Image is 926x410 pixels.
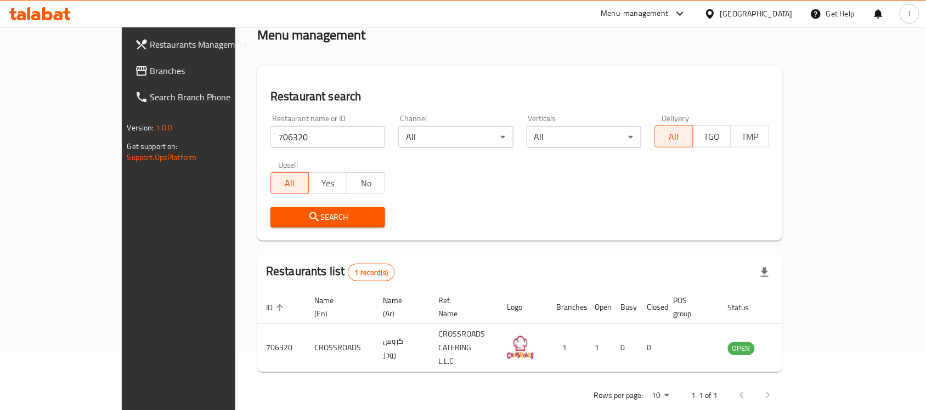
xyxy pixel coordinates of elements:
span: ID [266,301,287,314]
a: Support.OpsPlatform [127,150,197,164]
a: Search Branch Phone [126,84,276,110]
td: 706320 [257,324,306,372]
div: [GEOGRAPHIC_DATA] [720,8,793,20]
button: TMP [731,126,769,147]
span: 1.0.0 [156,121,173,135]
label: Upsell [278,161,298,169]
div: OPEN [728,342,755,355]
button: Yes [308,172,347,194]
div: All [398,126,513,148]
button: Search [270,207,385,227]
span: All [659,129,688,145]
td: 1 [586,324,612,372]
span: Ref. Name [438,294,485,320]
p: 1-1 of 1 [691,389,718,402]
td: CROSSROADS [306,324,374,372]
div: Export file [752,259,778,286]
label: Delivery [662,115,690,122]
span: 1 record(s) [348,267,395,278]
span: OPEN [728,342,755,355]
th: Open [586,291,612,324]
div: Total records count [348,264,396,281]
button: No [347,172,385,194]
span: POS group [674,294,706,320]
button: All [654,126,693,147]
span: Yes [313,175,342,191]
span: TMP [736,129,765,145]
div: Menu-management [601,7,669,20]
span: Name (En) [314,294,361,320]
h2: Menu management [257,26,365,44]
th: Closed [639,291,665,324]
span: Branches [150,64,268,77]
span: TGO [698,129,727,145]
td: CROSSROADS CATERING L.L.C [430,324,498,372]
button: All [270,172,309,194]
th: Busy [612,291,639,324]
button: TGO [693,126,731,147]
table: enhanced table [257,291,815,372]
div: All [527,126,641,148]
th: Action [777,291,815,324]
span: Search [279,210,376,224]
span: Status [728,301,764,314]
span: Name (Ar) [383,294,416,320]
td: كروس رودز [374,324,430,372]
h2: Restaurant search [270,88,769,105]
span: Search Branch Phone [150,90,268,104]
td: 0 [612,324,639,372]
img: CROSSROADS [507,332,534,360]
div: Rows per page: [647,388,674,404]
span: No [352,175,381,191]
h2: Restaurants list [266,263,395,281]
a: Branches [126,58,276,84]
a: Restaurants Management [126,31,276,58]
td: 0 [639,324,665,372]
span: Version: [127,121,154,135]
th: Branches [547,291,586,324]
td: 1 [547,324,586,372]
p: Rows per page: [594,389,643,402]
span: Get support on: [127,139,178,153]
span: l [908,8,910,20]
input: Search for restaurant name or ID.. [270,126,385,148]
th: Logo [498,291,547,324]
span: All [275,175,304,191]
span: Restaurants Management [150,38,268,51]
